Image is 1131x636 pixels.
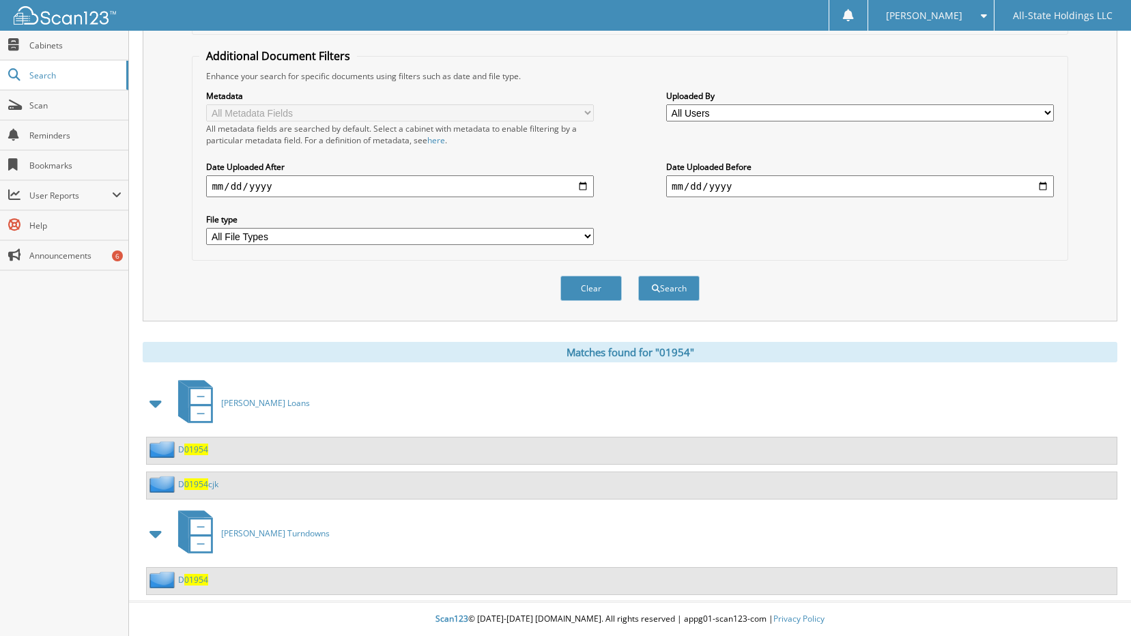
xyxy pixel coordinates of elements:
span: Scan [29,100,121,111]
span: 01954 [184,574,208,586]
a: here [427,134,445,146]
input: start [206,175,594,197]
iframe: Chat Widget [1063,570,1131,636]
span: All-State Holdings LLC [1013,12,1113,20]
div: Enhance your search for specific documents using filters such as date and file type. [199,70,1060,82]
a: [PERSON_NAME] Turndowns [170,506,330,560]
input: end [666,175,1054,197]
img: folder2.png [149,441,178,458]
a: [PERSON_NAME] Loans [170,376,310,430]
span: User Reports [29,190,112,201]
legend: Additional Document Filters [199,48,357,63]
div: 6 [112,250,123,261]
label: Date Uploaded Before [666,161,1054,173]
img: folder2.png [149,476,178,493]
span: 01954 [184,444,208,455]
label: Metadata [206,90,594,102]
a: D01954 [178,574,208,586]
div: © [DATE]-[DATE] [DOMAIN_NAME]. All rights reserved | appg01-scan123-com | [129,603,1131,636]
img: scan123-logo-white.svg [14,6,116,25]
span: Cabinets [29,40,121,51]
div: Matches found for "01954" [143,342,1117,362]
button: Clear [560,276,622,301]
span: Scan123 [435,613,468,624]
label: File type [206,214,594,225]
div: All metadata fields are searched by default. Select a cabinet with metadata to enable filtering b... [206,123,594,146]
span: [PERSON_NAME] [886,12,962,20]
span: Reminders [29,130,121,141]
span: Search [29,70,119,81]
a: Privacy Policy [773,613,825,624]
span: Announcements [29,250,121,261]
label: Uploaded By [666,90,1054,102]
span: Help [29,220,121,231]
span: [PERSON_NAME] Turndowns [221,527,330,539]
label: Date Uploaded After [206,161,594,173]
span: [PERSON_NAME] Loans [221,397,310,409]
span: 01954 [184,478,208,490]
a: D01954 [178,444,208,455]
button: Search [638,276,700,301]
a: D01954cjk [178,478,218,490]
span: Bookmarks [29,160,121,171]
img: folder2.png [149,571,178,588]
